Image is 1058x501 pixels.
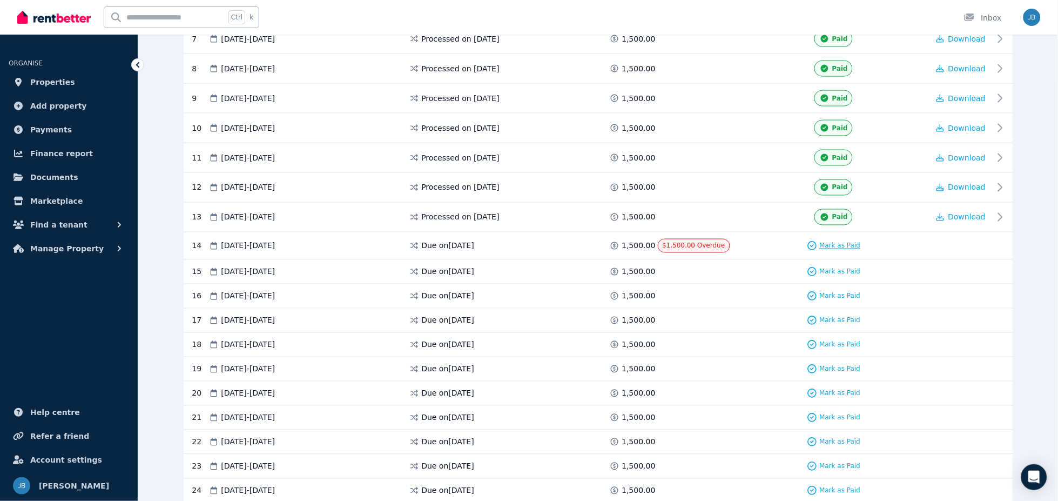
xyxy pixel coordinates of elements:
span: Mark as Paid [820,438,861,446]
span: 1,500.00 [622,291,656,302]
span: Mark as Paid [820,486,861,495]
span: 1,500.00 [622,34,656,44]
span: Due on [DATE] [422,461,475,472]
span: Due on [DATE] [422,315,475,326]
span: Paid [832,64,848,73]
span: Download [948,213,986,222]
img: Jonathan BUTLER [1023,9,1041,26]
img: RentBetter [17,9,91,25]
span: Mark as Paid [820,242,861,250]
span: 1,500.00 [622,93,656,104]
span: Due on [DATE] [422,364,475,375]
span: Mark as Paid [820,365,861,373]
span: Marketplace [30,195,83,208]
span: [DATE] - [DATE] [221,412,275,423]
span: [DATE] - [DATE] [221,266,275,277]
span: Processed on [DATE] [422,182,500,193]
span: Paid [832,183,848,192]
span: 1,500.00 [622,182,656,193]
div: 15 [192,266,208,277]
div: 9 [192,90,208,106]
span: Mark as Paid [820,413,861,422]
div: 24 [192,485,208,496]
span: Due on [DATE] [422,291,475,302]
div: 22 [192,437,208,447]
span: [DATE] - [DATE] [221,364,275,375]
div: 11 [192,150,208,166]
button: Download [936,212,986,223]
span: 1,500.00 [622,212,656,223]
span: 1,500.00 [622,123,656,133]
span: 1,500.00 [622,315,656,326]
span: Download [948,64,986,73]
div: 19 [192,364,208,375]
span: $1,500.00 Overdue [663,242,725,250]
span: Due on [DATE] [422,266,475,277]
a: Marketplace [9,190,129,212]
button: Download [936,63,986,74]
span: Download [948,153,986,162]
span: Due on [DATE] [422,241,475,251]
span: [DATE] - [DATE] [221,461,275,472]
button: Download [936,93,986,104]
span: Due on [DATE] [422,339,475,350]
span: Paid [832,213,848,222]
span: Download [948,183,986,192]
span: 1,500.00 [622,485,656,496]
a: Account settings [9,449,129,471]
span: Mark as Paid [820,462,861,471]
span: [DATE] - [DATE] [221,152,275,163]
span: Manage Property [30,242,104,255]
span: 1,500.00 [622,388,656,399]
span: Due on [DATE] [422,388,475,399]
div: 17 [192,315,208,326]
span: [PERSON_NAME] [39,479,109,492]
span: Paid [832,124,848,132]
a: Refer a friend [9,425,129,447]
span: Download [948,124,986,132]
span: Paid [832,153,848,162]
span: 1,500.00 [622,266,656,277]
button: Download [936,152,986,163]
span: 1,500.00 [622,461,656,472]
span: [DATE] - [DATE] [221,34,275,44]
button: Download [936,182,986,193]
span: [DATE] - [DATE] [221,485,275,496]
span: Payments [30,123,72,136]
div: Open Intercom Messenger [1021,464,1047,490]
a: Help centre [9,402,129,423]
span: [DATE] - [DATE] [221,182,275,193]
a: Payments [9,119,129,141]
button: Manage Property [9,238,129,259]
span: [DATE] - [DATE] [221,388,275,399]
span: Account settings [30,453,102,466]
button: Download [936,123,986,133]
span: Finance report [30,147,93,160]
div: Inbox [964,12,1002,23]
span: Ctrl [228,10,245,24]
span: Paid [832,35,848,43]
span: Paid [832,94,848,103]
span: 1,500.00 [622,437,656,447]
span: Processed on [DATE] [422,212,500,223]
span: Download [948,35,986,43]
div: 14 [192,239,208,253]
span: Mark as Paid [820,389,861,398]
span: [DATE] - [DATE] [221,241,275,251]
span: [DATE] - [DATE] [221,315,275,326]
a: Documents [9,166,129,188]
span: Find a tenant [30,218,87,231]
span: [DATE] - [DATE] [221,339,275,350]
span: 1,500.00 [622,412,656,423]
a: Properties [9,71,129,93]
span: Processed on [DATE] [422,34,500,44]
div: 8 [192,61,208,77]
span: Processed on [DATE] [422,123,500,133]
button: Download [936,34,986,44]
span: 1,500.00 [622,364,656,375]
span: 1,500.00 [622,241,656,251]
span: Documents [30,171,78,184]
span: Help centre [30,406,80,419]
div: 12 [192,179,208,196]
span: Due on [DATE] [422,437,475,447]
